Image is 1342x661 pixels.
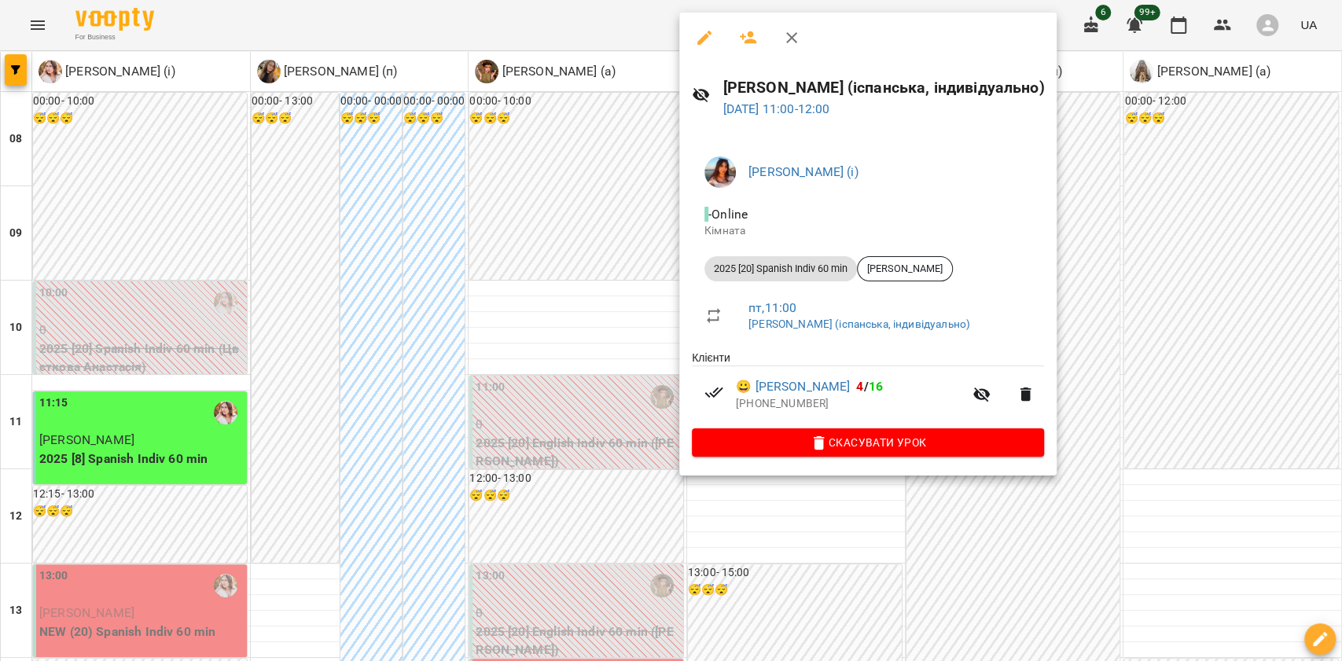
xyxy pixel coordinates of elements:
[748,318,970,330] a: [PERSON_NAME] (іспанська, індивідуально)
[704,223,1031,239] p: Кімната
[856,379,863,394] span: 4
[704,207,751,222] span: - Online
[723,75,1045,100] h6: [PERSON_NAME] (іспанська, індивідуально)
[748,164,859,179] a: [PERSON_NAME] (і)
[692,350,1044,428] ul: Клієнти
[856,379,883,394] b: /
[723,101,830,116] a: [DATE] 11:00-12:00
[736,396,963,412] p: [PHONE_NUMBER]
[704,383,723,402] svg: Візит сплачено
[869,379,883,394] span: 16
[704,156,736,188] img: f52eb29bec7ed251b61d9497b14fac82.jpg
[858,262,952,276] span: [PERSON_NAME]
[692,428,1044,457] button: Скасувати Урок
[857,256,953,281] div: [PERSON_NAME]
[748,300,796,315] a: пт , 11:00
[736,377,850,396] a: 😀 [PERSON_NAME]
[704,262,857,276] span: 2025 [20] Spanish Indiv 60 min
[704,433,1031,452] span: Скасувати Урок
